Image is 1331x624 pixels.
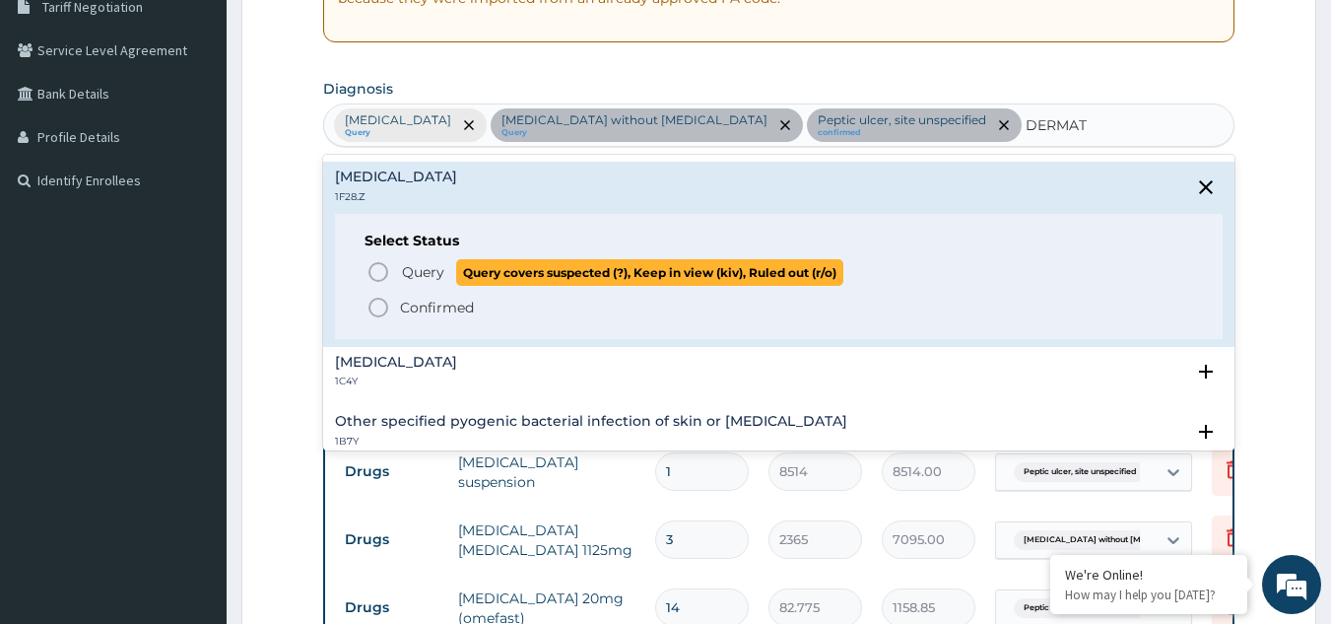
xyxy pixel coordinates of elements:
[335,375,457,388] p: 1C4Y
[1194,175,1218,199] i: close select status
[448,511,645,570] td: [MEDICAL_DATA] [MEDICAL_DATA] 1125mg
[818,128,986,138] small: confirmed
[1194,360,1218,383] i: open select status
[1065,566,1232,584] div: We're Online!
[456,259,843,286] span: Query covers suspected (?), Keep in view (kiv), Ruled out (r/o)
[460,116,478,134] span: remove selection option
[366,296,390,319] i: status option filled
[335,170,457,184] h4: [MEDICAL_DATA]
[323,79,393,99] label: Diagnosis
[995,116,1013,134] span: remove selection option
[1014,462,1147,482] span: Peptic ulcer, site unspecified
[1065,587,1232,603] p: How may I help you today?
[402,262,444,282] span: Query
[10,415,375,484] textarea: Type your message and hit 'Enter'
[501,128,767,138] small: Query
[323,10,370,57] div: Minimize live chat window
[366,260,390,284] i: status option query
[335,414,847,429] h4: Other specified pyogenic bacterial infection of skin or [MEDICAL_DATA]
[335,453,448,490] td: Drugs
[335,521,448,558] td: Drugs
[335,435,847,449] p: 1B7Y
[114,186,272,385] span: We're online!
[345,128,451,138] small: Query
[335,355,457,370] h4: [MEDICAL_DATA]
[36,99,80,148] img: d_794563401_company_1708531726252_794563401
[1014,530,1213,550] span: [MEDICAL_DATA] without [MEDICAL_DATA]
[1194,420,1218,444] i: open select status
[102,110,331,136] div: Chat with us now
[448,443,645,502] td: [MEDICAL_DATA] suspension
[501,112,767,128] p: [MEDICAL_DATA] without [MEDICAL_DATA]
[1014,598,1147,618] span: Peptic ulcer, site unspecified
[400,298,474,317] p: Confirmed
[345,112,451,128] p: [MEDICAL_DATA]
[776,116,794,134] span: remove selection option
[365,234,1194,248] h6: Select Status
[818,112,986,128] p: Peptic ulcer, site unspecified
[335,190,457,204] p: 1F28.Z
